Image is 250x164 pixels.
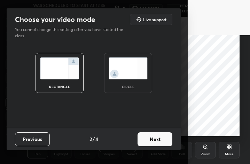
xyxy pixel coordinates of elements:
[40,57,79,79] img: normalScreenIcon.ae25ed63.svg
[138,132,172,146] button: Next
[95,135,98,143] h4: 4
[46,85,73,88] div: rectangle
[15,15,95,24] h2: Choose your video mode
[114,85,142,88] div: circle
[15,26,128,39] p: You cannot change this setting after you have started the class
[93,135,95,143] h4: /
[109,57,148,79] img: circleScreenIcon.acc0effb.svg
[15,132,50,146] button: Previous
[201,153,210,156] div: Zoom
[225,153,234,156] div: More
[89,135,92,143] h4: 2
[143,17,166,22] h5: Live support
